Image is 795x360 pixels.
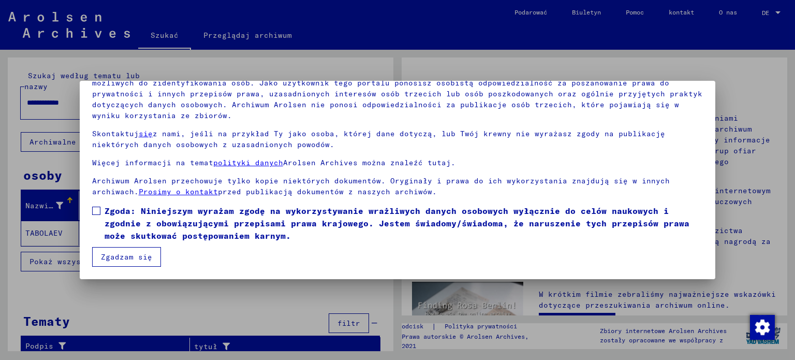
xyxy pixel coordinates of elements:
font: Skontaktuj [92,129,139,138]
font: Archiwum Arolsen przechowuje tylko kopie niektórych dokumentów. Oryginały i prawa do ich wykorzys... [92,176,670,196]
a: się [139,129,153,138]
button: Zgadzam się [92,247,161,267]
font: z nami, jeśli na przykład Ty jako osoba, której dane dotyczą, lub Twój krewny nie wyrażasz zgody ... [92,129,665,149]
font: Więcej informacji na temat [92,158,213,167]
font: przed publikacją dokumentów z naszych archiwów. [218,187,437,196]
a: Prosimy o kontakt [139,187,218,196]
font: Arolsen Archives można znaleźć tutaj. [283,158,455,167]
font: Zgadzam się [101,252,152,262]
a: polityki danych [213,158,283,167]
font: Zgoda: Niniejszym wyrażam zgodę na wykorzystywanie wrażliwych danych osobowych wyłącznie do celów... [105,206,689,241]
img: Zmiana zgody [750,315,775,340]
font: Prosimy pamiętać, że ten portal poświęcony prześladowaniom nazistowskim zawiera wrażliwe dane dot... [92,67,702,120]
